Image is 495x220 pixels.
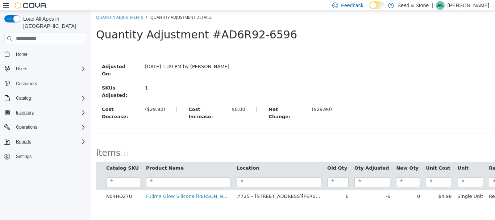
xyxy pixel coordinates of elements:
span: Customers [13,79,86,88]
label: Cost Increase: [92,95,136,109]
p: Seed & Stone [398,1,429,10]
td: 6 [234,179,261,192]
td: $4.98 [332,179,364,192]
a: Settings [13,152,34,161]
span: Catalog [13,94,86,103]
button: Customers [1,78,89,89]
span: Items [5,137,30,147]
button: Settings [1,151,89,162]
button: Home [1,49,89,59]
button: Operations [13,123,40,132]
td: N04HD27U [13,179,53,192]
p: | [432,1,433,10]
span: Inventory [16,110,34,116]
td: Receiving Error [395,179,437,192]
button: Catalog SKU [16,154,50,161]
button: Old Qty [237,154,258,161]
div: Arun Kumar [436,1,445,10]
span: Inventory [13,108,86,117]
button: Location [146,154,170,161]
button: New Qty [305,154,329,161]
button: Reports [1,137,89,147]
span: Operations [16,124,37,130]
button: Inventory [1,108,89,118]
p: [PERSON_NAME] [448,1,489,10]
label: Net Change: [172,95,216,109]
span: Home [13,49,86,58]
span: Catalog [16,95,31,101]
a: Customers [13,79,40,88]
label: | [160,95,172,102]
span: Reports [13,137,86,146]
td: -6 [261,179,303,192]
span: Customers [16,81,37,87]
span: Load All Apps in [GEOGRAPHIC_DATA] [20,15,86,30]
span: Settings [16,154,32,159]
iframe: To enrich screen reader interactions, please activate Accessibility in Grammarly extension settings [91,11,495,220]
button: Catalog [13,94,34,103]
button: Unit Cost [335,154,361,161]
span: #725 – [STREET_ADDRESS][PERSON_NAME]) [146,183,252,188]
button: Users [13,65,30,73]
a: Fujima Glow Silicone [PERSON_NAME] Ashtray 3.5" - Assorted [55,183,201,188]
small: ( ) [30,140,38,146]
td: Single Unit [364,179,396,192]
button: Reports [13,137,34,146]
span: Home [16,51,28,57]
button: Qty Adjusted [264,154,300,161]
td: 0 [303,179,332,192]
span: Feedback [341,2,363,9]
img: Cova [14,2,47,9]
span: Reports [16,139,31,145]
button: Reason Code [398,154,434,161]
span: Settings [13,152,86,161]
span: 1 [32,140,36,146]
input: Dark Mode [369,1,384,9]
span: Operations [13,123,86,132]
button: Inventory [13,108,37,117]
button: Users [1,64,89,74]
span: Users [13,65,86,73]
button: Unit [367,154,379,161]
div: ($29.90) [221,95,241,102]
span: Users [16,66,27,72]
span: AK [437,1,443,10]
div: $0.00 [141,95,155,102]
button: Operations [1,122,89,132]
button: Catalog [1,93,89,103]
button: Product Name [55,154,95,161]
a: Home [13,50,30,59]
nav: Complex example [4,46,86,180]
